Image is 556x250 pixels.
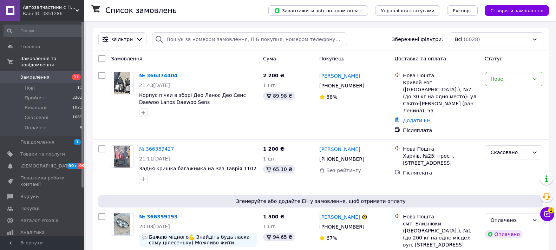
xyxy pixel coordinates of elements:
[464,37,480,42] span: (6028)
[381,8,434,13] span: Управління статусами
[263,165,295,173] div: 65.10 ₴
[72,95,82,101] span: 3303
[485,230,523,238] div: Оплачено
[20,193,39,200] span: Відгуки
[268,5,368,16] button: Завантажити звіт по пром-оплаті
[139,224,170,229] span: 20:08[DATE]
[23,4,76,11] span: Автозапчастини с Польші.
[263,92,295,100] div: 89.98 ₴
[25,114,48,121] span: Скасовані
[77,85,82,91] span: 11
[80,125,82,131] span: 4
[139,73,177,78] a: № 366374404
[263,83,277,88] span: 1 шт.
[491,75,529,83] div: Нове
[112,36,133,43] span: Фільтри
[403,213,479,220] div: Нова Пошта
[20,217,58,224] span: Каталог ProSale
[25,125,47,131] span: Оплачені
[139,214,177,219] a: № 366359193
[72,105,82,111] span: 1021
[20,55,84,68] span: Замовлення та повідомлення
[263,146,284,152] span: 1 200 ₴
[453,8,472,13] span: Експорт
[403,127,479,134] div: Післяплата
[20,151,65,157] span: Товари та послуги
[149,234,255,245] span: Бажаю міцного💪 Знайдіть будь ласка саму цілесеньку) Можливо жити залишилось три понеділка, та хоч...
[403,169,479,176] div: Післяплата
[455,36,462,43] span: Всі
[326,235,337,241] span: 67%
[101,198,541,205] span: Згенеруйте або додайте ЕН у замовлення, щоб отримати оплату
[403,72,479,79] div: Нова Пошта
[114,146,131,167] img: Фото товару
[263,224,277,229] span: 1 шт.
[447,5,478,16] button: Експорт
[72,114,82,121] span: 1689
[403,152,479,166] div: Харків, №25: просп. [STREET_ADDRESS]
[20,74,50,80] span: Замовлення
[318,154,366,164] div: [PHONE_NUMBER]
[403,118,431,123] a: Додати ЕН
[274,7,362,14] span: Завантажити звіт по пром-оплаті
[478,7,549,13] a: Створити замовлення
[319,72,360,79] a: [PERSON_NAME]
[111,56,142,61] span: Замовлення
[540,207,554,221] button: Чат з покупцем2
[111,72,133,94] a: Фото товару
[139,92,246,105] a: Корпус пічки в зборі Део Ланос Део Сенс Daewoo Lanos Daewoo Sens
[403,220,479,248] div: смт. Близнюки ([GEOGRAPHIC_DATA].), №1 (до 200 кг на одне місце): вул. [STREET_ADDRESS]
[375,5,440,16] button: Управління статусами
[72,74,81,80] span: 11
[319,146,360,153] a: [PERSON_NAME]
[25,95,46,101] span: Прийняті
[74,139,81,145] span: 1
[111,213,133,236] a: Фото товару
[326,167,361,173] span: Без рейтингу
[263,73,284,78] span: 2 200 ₴
[139,83,170,88] span: 21:43[DATE]
[403,79,479,114] div: Кривой Рог ([GEOGRAPHIC_DATA].), №7 (до 30 кг на одно место): ул. Свято-[PERSON_NAME] (ран. Ленин...
[114,72,131,94] img: Фото товару
[105,6,177,15] h1: Список замовлень
[319,56,344,61] span: Покупець
[491,216,529,224] div: Оплачено
[318,81,366,91] div: [PHONE_NUMBER]
[23,11,84,17] div: Ваш ID: 3851286
[20,139,54,145] span: Повідомлення
[20,229,45,236] span: Аналітика
[20,205,39,212] span: Покупці
[263,56,276,61] span: Cума
[318,222,366,232] div: [PHONE_NUMBER]
[139,146,174,152] a: № 366369427
[25,105,46,111] span: Виконані
[326,94,337,100] span: 88%
[114,213,131,235] img: Фото товару
[263,214,284,219] span: 1 500 ₴
[485,5,549,16] button: Створити замовлення
[403,145,479,152] div: Нова Пошта
[152,32,347,46] input: Пошук за номером замовлення, ПІБ покупця, номером телефону, Email, номером накладної
[139,166,256,171] a: Задня кришка багажника на Заз Таврія 1102
[78,163,90,169] span: 99+
[394,56,446,61] span: Доставка та оплата
[392,36,443,43] span: Збережені фільтри:
[111,145,133,168] a: Фото товару
[485,56,503,61] span: Статус
[67,163,78,169] span: 99+
[25,85,35,91] span: Нові
[20,44,40,50] span: Головна
[263,233,295,241] div: 94.65 ₴
[20,163,72,169] span: [DEMOGRAPHIC_DATA]
[263,156,277,162] span: 1 шт.
[548,207,554,213] span: 2
[20,175,65,187] span: Показники роботи компанії
[319,213,360,221] a: [PERSON_NAME]
[491,149,529,156] div: Скасовано
[142,234,148,240] img: :speech_balloon:
[4,25,83,37] input: Пошук
[139,156,170,162] span: 21:11[DATE]
[490,8,543,13] span: Створити замовлення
